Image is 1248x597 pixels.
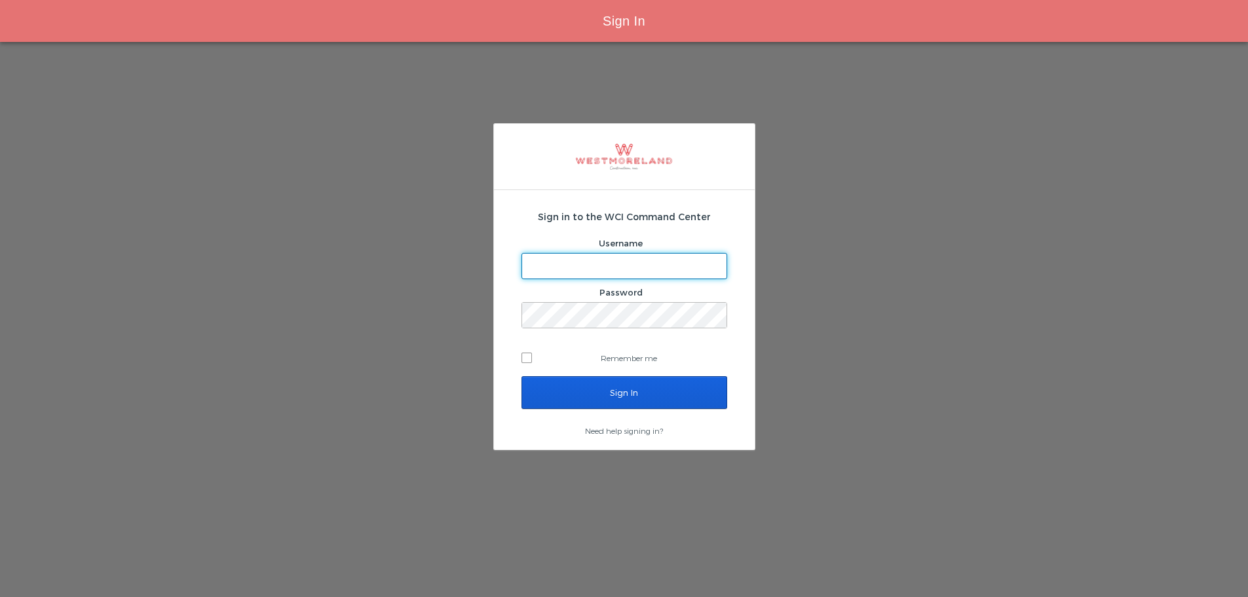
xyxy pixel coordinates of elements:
input: Sign In [521,376,727,409]
label: Username [599,238,643,248]
a: Need help signing in? [585,426,663,435]
label: Password [599,287,643,298]
label: Remember me [521,348,727,368]
h2: Sign in to the WCI Command Center [521,210,727,223]
span: Sign In [603,14,645,28]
